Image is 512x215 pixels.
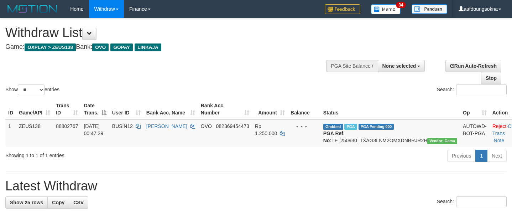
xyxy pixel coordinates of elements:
th: Bank Acc. Name: activate to sort column ascending [143,99,198,119]
a: [PERSON_NAME] [146,123,187,129]
img: Feedback.jpg [325,4,360,14]
span: LINKAJA [135,43,161,51]
div: Showing 1 to 1 of 1 entries [5,149,208,159]
input: Search: [456,196,507,207]
a: Previous [447,150,476,162]
input: Search: [456,85,507,95]
td: TF_250930_TXAG3LNM2OMXDNBRJR2H [320,119,460,147]
span: Rp 1.250.000 [255,123,277,136]
a: Note [494,138,505,143]
span: [DATE] 00:47:29 [84,123,103,136]
th: Trans ID: activate to sort column ascending [53,99,81,119]
span: Show 25 rows [10,200,43,205]
span: OVO [201,123,212,129]
a: CSV [69,196,88,209]
span: 88802767 [56,123,78,129]
span: Copy [52,200,64,205]
div: PGA Site Balance / [326,60,377,72]
th: ID [5,99,16,119]
th: Date Trans.: activate to sort column descending [81,99,109,119]
b: PGA Ref. No: [323,130,345,143]
a: Copy [47,196,69,209]
a: Run Auto-Refresh [445,60,501,72]
span: Marked by aafsreyleap [344,124,357,130]
span: OVO [92,43,109,51]
span: Grabbed [323,124,343,130]
a: Reject [492,123,507,129]
h1: Withdraw List [5,26,334,40]
label: Show entries [5,85,59,95]
th: Bank Acc. Number: activate to sort column ascending [198,99,252,119]
span: 34 [396,2,406,8]
select: Showentries [18,85,45,95]
span: GOPAY [110,43,133,51]
th: Status [320,99,460,119]
h4: Game: Bank: [5,43,334,51]
div: - - - [291,123,318,130]
span: PGA Pending [359,124,394,130]
h1: Latest Withdraw [5,179,507,193]
td: 1 [5,119,16,147]
th: User ID: activate to sort column ascending [109,99,143,119]
span: Copy 082369454473 to clipboard [216,123,249,129]
img: panduan.png [412,4,447,14]
label: Search: [437,85,507,95]
button: None selected [378,60,425,72]
a: Show 25 rows [5,196,48,209]
a: Next [487,150,507,162]
a: Stop [481,72,501,84]
span: CSV [73,200,84,205]
th: Balance [288,99,320,119]
th: Game/API: activate to sort column ascending [16,99,53,119]
th: Op: activate to sort column ascending [460,99,490,119]
span: None selected [382,63,416,69]
span: Vendor URL: https://trx31.1velocity.biz [427,138,457,144]
td: ZEUS138 [16,119,53,147]
label: Search: [437,196,507,207]
span: BUSIN12 [112,123,133,129]
span: OXPLAY > ZEUS138 [25,43,76,51]
img: MOTION_logo.png [5,4,59,14]
img: Button%20Memo.svg [371,4,401,14]
td: AUTOWD-BOT-PGA [460,119,490,147]
a: 1 [475,150,487,162]
th: Amount: activate to sort column ascending [252,99,288,119]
